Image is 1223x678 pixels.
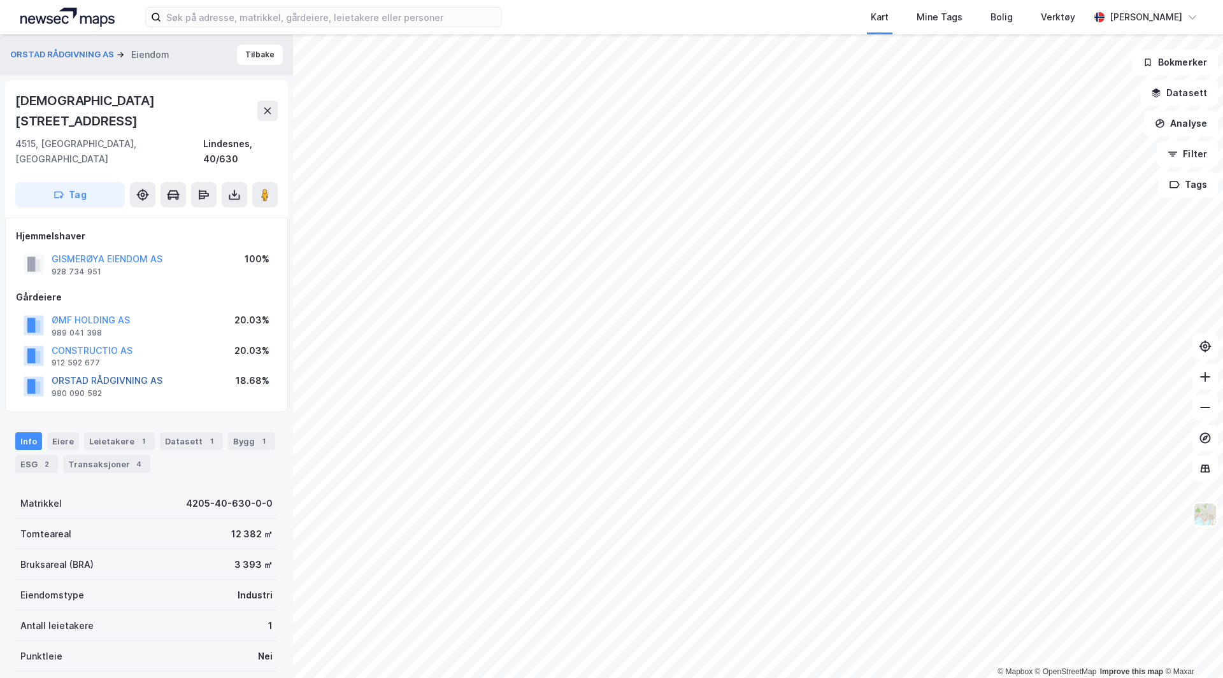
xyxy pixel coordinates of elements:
div: 1 [137,435,150,448]
iframe: Chat Widget [1159,617,1223,678]
div: Lindesnes, 40/630 [203,136,278,167]
img: Z [1193,502,1217,526]
div: Tomteareal [20,526,71,542]
div: Matrikkel [20,496,62,511]
button: Tilbake [237,45,283,65]
div: Datasett [160,432,223,450]
a: Mapbox [998,667,1033,676]
button: Tags [1159,172,1218,197]
div: Punktleie [20,649,62,664]
div: 4205-40-630-0-0 [186,496,273,511]
div: Hjemmelshaver [16,229,277,244]
div: [PERSON_NAME] [1110,10,1182,25]
div: 2 [40,458,53,470]
div: Bolig [991,10,1013,25]
div: Verktøy [1041,10,1075,25]
div: Gårdeiere [16,290,277,305]
div: ESG [15,455,58,473]
div: Antall leietakere [20,618,94,633]
img: logo.a4113a55bc3d86da70a041830d287a7e.svg [20,8,115,27]
div: 1 [268,618,273,633]
div: 18.68% [236,373,269,388]
button: Bokmerker [1132,50,1218,75]
div: Eiere [47,432,79,450]
div: Industri [238,588,273,603]
div: 20.03% [234,313,269,328]
button: Tag [15,182,125,208]
div: 928 734 951 [52,267,101,277]
div: Bruksareal (BRA) [20,557,94,572]
div: 12 382 ㎡ [231,526,273,542]
div: 912 592 677 [52,358,100,368]
div: Kart [871,10,889,25]
div: Leietakere [84,432,155,450]
input: Søk på adresse, matrikkel, gårdeiere, leietakere eller personer [161,8,501,27]
a: Improve this map [1100,667,1163,676]
div: Mine Tags [917,10,962,25]
div: 4 [132,458,145,470]
div: 989 041 398 [52,328,102,338]
div: 4515, [GEOGRAPHIC_DATA], [GEOGRAPHIC_DATA] [15,136,203,167]
button: Datasett [1140,80,1218,106]
div: Nei [258,649,273,664]
div: Eiendom [131,47,169,62]
div: Transaksjoner [63,455,150,473]
div: [DEMOGRAPHIC_DATA][STREET_ADDRESS] [15,90,257,131]
div: 1 [257,435,270,448]
a: OpenStreetMap [1035,667,1097,676]
div: 20.03% [234,343,269,358]
div: 980 090 582 [52,388,102,399]
button: ORSTAD RÅDGIVNING AS [10,48,117,61]
div: 1 [205,435,218,448]
button: Filter [1157,141,1218,167]
div: Eiendomstype [20,588,84,603]
div: 100% [245,251,269,267]
button: Analyse [1144,111,1218,136]
div: Bygg [228,432,275,450]
div: Info [15,432,42,450]
div: 3 393 ㎡ [234,557,273,572]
